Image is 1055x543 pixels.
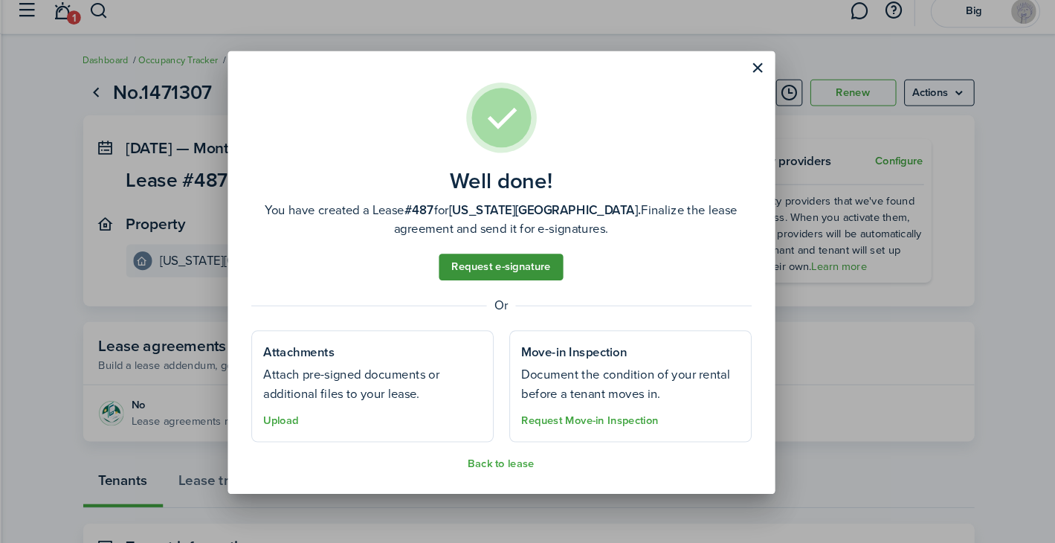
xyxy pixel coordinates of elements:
button: Close modal [759,65,784,90]
b: [US_STATE][GEOGRAPHIC_DATA]. [478,203,661,220]
button: Request Move-in Inspection [547,407,677,419]
button: Back to lease [496,448,559,460]
well-done-section-description: Document the condition of your rental before a tenant moves in. [547,360,754,396]
well-done-separator: Or [290,294,766,312]
a: Request e-signature [468,254,587,279]
well-done-section-description: Attach pre-signed documents or additional files to your lease. [302,360,509,396]
well-done-description: You have created a Lease for Finalize the lease agreement and send it for e-signatures. [290,203,766,239]
button: Upload [302,407,335,419]
well-done-section-title: Attachments [302,338,370,356]
well-done-title: Well done! [479,173,577,196]
well-done-section-title: Move-in Inspection [547,338,648,356]
b: #487 [436,203,464,220]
